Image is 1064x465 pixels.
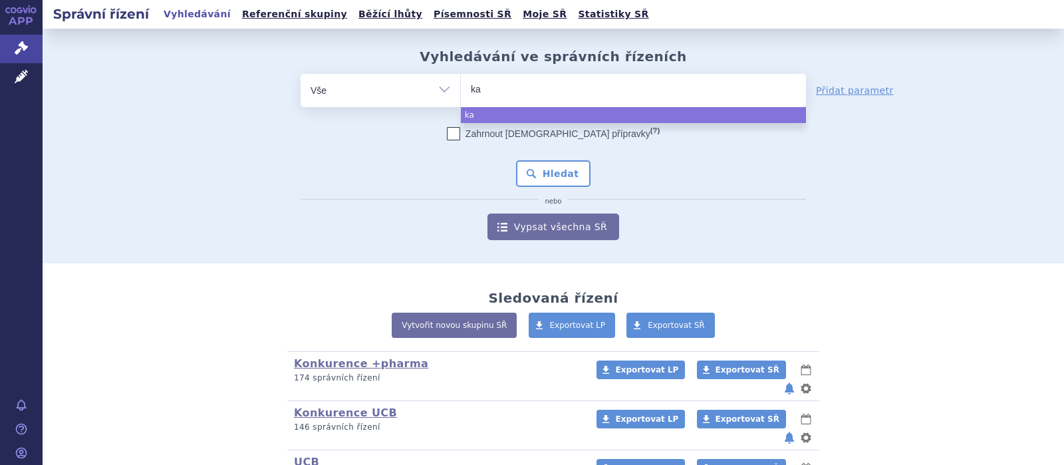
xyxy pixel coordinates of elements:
button: lhůty [799,411,813,427]
abbr: (?) [650,126,660,135]
a: Vyhledávání [160,5,235,23]
li: ka [461,107,806,123]
button: notifikace [783,430,796,446]
a: Vypsat všechna SŘ [487,214,619,240]
h2: Vyhledávání ve správních řízeních [420,49,687,65]
button: nastavení [799,381,813,396]
a: Vytvořit novou skupinu SŘ [392,313,517,338]
a: Běžící lhůty [354,5,426,23]
a: Exportovat LP [529,313,616,338]
p: 174 správních řízení [294,373,579,384]
a: Přidat parametr [816,84,894,97]
p: 146 správních řízení [294,422,579,433]
a: Písemnosti SŘ [430,5,515,23]
a: Exportovat LP [597,410,685,428]
button: notifikace [783,381,796,396]
a: Konkurence +pharma [294,357,428,370]
a: Moje SŘ [519,5,571,23]
label: Zahrnout [DEMOGRAPHIC_DATA] přípravky [447,127,660,140]
a: Statistiky SŘ [574,5,652,23]
h2: Sledovaná řízení [488,290,618,306]
button: Hledat [516,160,591,187]
span: Exportovat LP [615,365,678,375]
a: Konkurence UCB [294,406,397,419]
h2: Správní řízení [43,5,160,23]
span: Exportovat SŘ [716,365,779,375]
span: Exportovat LP [615,414,678,424]
button: lhůty [799,362,813,378]
span: Exportovat LP [550,321,606,330]
a: Referenční skupiny [238,5,351,23]
a: Exportovat LP [597,361,685,379]
i: nebo [539,198,569,206]
span: Exportovat SŘ [648,321,705,330]
a: Exportovat SŘ [697,361,786,379]
a: Exportovat SŘ [697,410,786,428]
span: Exportovat SŘ [716,414,779,424]
button: nastavení [799,430,813,446]
a: Exportovat SŘ [626,313,715,338]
